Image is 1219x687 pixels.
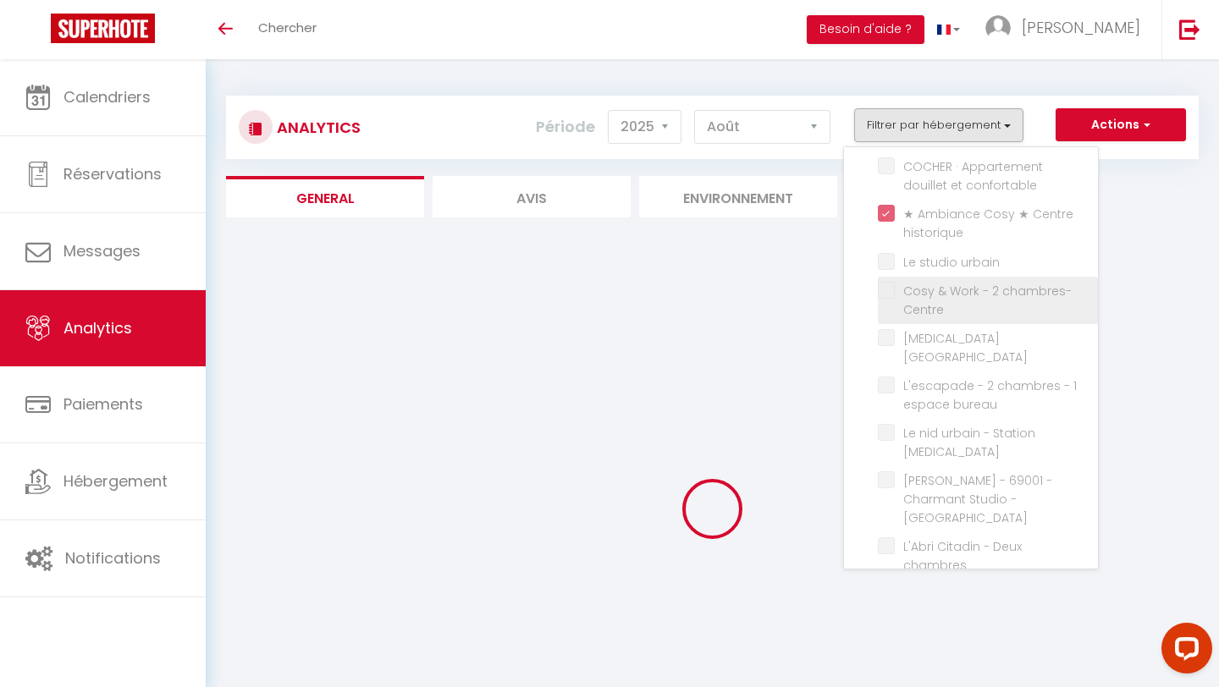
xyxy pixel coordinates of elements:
[51,14,155,43] img: Super Booking
[63,163,162,184] span: Réservations
[854,108,1023,142] button: Filtrer par hébergement
[433,176,631,217] li: Avis
[258,19,317,36] span: Chercher
[273,108,361,146] h3: Analytics
[1022,17,1140,38] span: [PERSON_NAME]
[903,425,1035,460] span: Le nid urbain - Station [MEDICAL_DATA]
[1148,616,1219,687] iframe: LiveChat chat widget
[63,317,132,338] span: Analytics
[903,538,1022,574] span: L'Abri Citadin - Deux chambres
[903,377,1077,413] span: L'escapade - 2 chambres - 1 espace bureau
[536,108,595,146] label: Période
[985,15,1011,41] img: ...
[226,176,424,217] li: General
[63,86,151,107] span: Calendriers
[639,176,837,217] li: Environnement
[903,206,1073,241] span: ★ Ambiance Cosy ★ Centre historique
[903,158,1043,194] span: COCHER · Appartement douillet et confortable
[63,393,143,415] span: Paiements
[63,470,168,492] span: Hébergement
[807,15,924,44] button: Besoin d'aide ?
[63,240,141,261] span: Messages
[1056,108,1186,142] button: Actions
[903,283,1072,318] span: Cosy & Work - 2 chambres- Centre
[903,472,1052,526] span: [PERSON_NAME] - 69001 - Charmant Studio - [GEOGRAPHIC_DATA]
[1179,19,1200,40] img: logout
[65,547,161,569] span: Notifications
[903,330,1028,365] span: [MEDICAL_DATA] [GEOGRAPHIC_DATA]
